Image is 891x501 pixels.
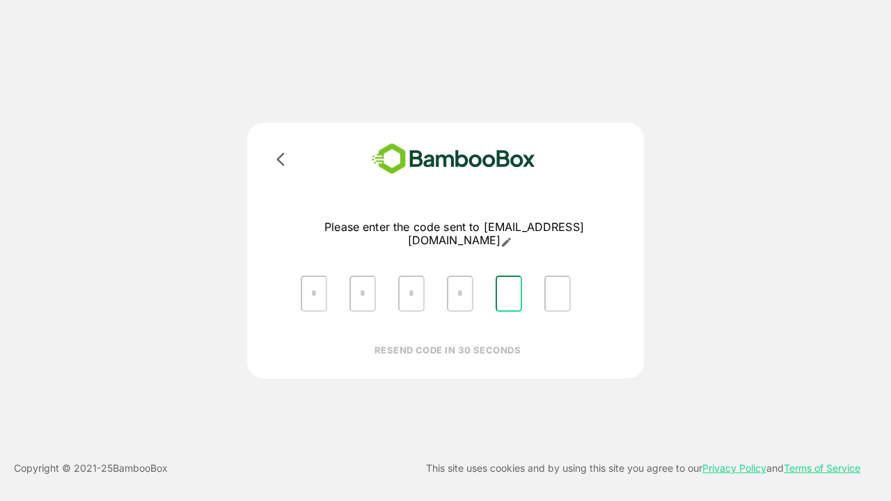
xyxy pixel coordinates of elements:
img: bamboobox [352,139,555,179]
p: Please enter the code sent to [EMAIL_ADDRESS][DOMAIN_NAME] [290,221,619,248]
a: Privacy Policy [702,462,766,474]
input: Please enter OTP character 1 [301,276,327,312]
a: Terms of Service [784,462,860,474]
p: Copyright © 2021- 25 BambooBox [14,460,168,477]
input: Please enter OTP character 5 [496,276,522,312]
input: Please enter OTP character 2 [349,276,376,312]
input: Please enter OTP character 4 [447,276,473,312]
p: This site uses cookies and by using this site you agree to our and [426,460,860,477]
input: Please enter OTP character 6 [544,276,571,312]
input: Please enter OTP character 3 [398,276,425,312]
